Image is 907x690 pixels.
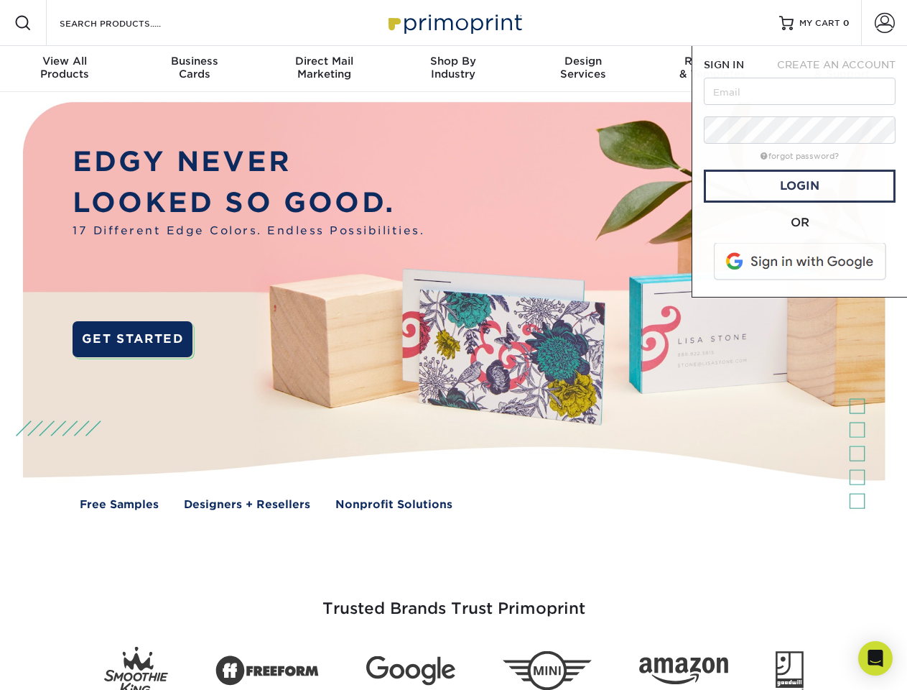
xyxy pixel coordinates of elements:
[518,55,648,68] span: Design
[129,55,259,80] div: Cards
[648,55,777,68] span: Resources
[518,46,648,92] a: DesignServices
[259,55,389,80] div: Marketing
[704,214,896,231] div: OR
[259,46,389,92] a: Direct MailMarketing
[366,656,455,686] img: Google
[858,641,893,676] div: Open Intercom Messenger
[184,497,310,513] a: Designers + Resellers
[382,7,526,38] img: Primoprint
[776,651,804,690] img: Goodwill
[518,55,648,80] div: Services
[58,14,198,32] input: SEARCH PRODUCTS.....
[73,321,192,357] a: GET STARTED
[648,55,777,80] div: & Templates
[843,18,850,28] span: 0
[799,17,840,29] span: MY CART
[34,565,874,635] h3: Trusted Brands Trust Primoprint
[704,170,896,203] a: Login
[389,46,518,92] a: Shop ByIndustry
[761,152,839,161] a: forgot password?
[704,59,744,70] span: SIGN IN
[777,59,896,70] span: CREATE AN ACCOUNT
[389,55,518,80] div: Industry
[639,658,728,685] img: Amazon
[73,223,424,239] span: 17 Different Edge Colors. Endless Possibilities.
[129,55,259,68] span: Business
[129,46,259,92] a: BusinessCards
[73,183,424,224] p: LOOKED SO GOOD.
[704,78,896,105] input: Email
[335,497,452,513] a: Nonprofit Solutions
[648,46,777,92] a: Resources& Templates
[80,497,159,513] a: Free Samples
[73,142,424,183] p: EDGY NEVER
[389,55,518,68] span: Shop By
[259,55,389,68] span: Direct Mail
